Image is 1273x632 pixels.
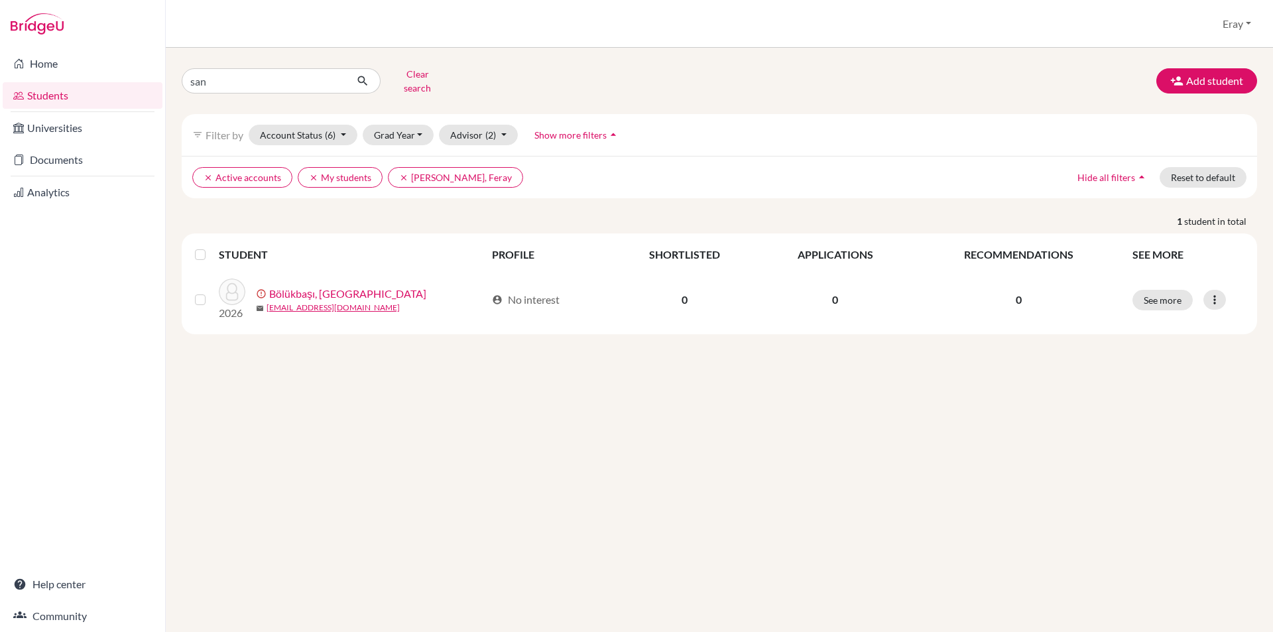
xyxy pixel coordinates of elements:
i: clear [204,173,213,182]
a: Documents [3,147,162,173]
button: Reset to default [1160,167,1246,188]
i: clear [399,173,408,182]
span: Show more filters [534,129,607,141]
button: clearMy students [298,167,383,188]
button: Eray [1217,11,1257,36]
th: APPLICATIONS [758,239,912,271]
a: Universities [3,115,162,141]
span: Filter by [206,129,243,141]
a: Help center [3,571,162,598]
td: 0 [758,271,912,329]
button: Clear search [381,64,454,98]
p: 0 [921,292,1117,308]
a: Home [3,50,162,77]
a: Students [3,82,162,109]
p: 2026 [219,305,245,321]
input: Find student by name... [182,68,346,94]
span: (6) [325,129,335,141]
span: Hide all filters [1077,172,1135,183]
th: PROFILE [484,239,611,271]
a: Analytics [3,179,162,206]
span: account_circle [492,294,503,305]
span: mail [256,304,264,312]
th: SEE MORE [1124,239,1252,271]
i: arrow_drop_up [1135,170,1148,184]
i: arrow_drop_up [607,128,620,141]
img: Bridge-U [11,13,64,34]
i: clear [309,173,318,182]
td: 0 [611,271,758,329]
span: error_outline [256,288,269,299]
img: Bölükbaşı, San [219,279,245,305]
div: No interest [492,292,560,308]
th: SHORTLISTED [611,239,758,271]
button: Add student [1156,68,1257,94]
button: clear[PERSON_NAME], Feray [388,167,523,188]
th: RECOMMENDATIONS [913,239,1124,271]
a: [EMAIL_ADDRESS][DOMAIN_NAME] [267,302,400,314]
button: Advisor(2) [439,125,518,145]
i: filter_list [192,129,203,140]
a: Community [3,603,162,629]
button: See more [1132,290,1193,310]
button: Account Status(6) [249,125,357,145]
span: student in total [1184,214,1257,228]
button: Hide all filtersarrow_drop_up [1066,167,1160,188]
span: (2) [485,129,496,141]
th: STUDENT [219,239,484,271]
button: clearActive accounts [192,167,292,188]
strong: 1 [1177,214,1184,228]
button: Grad Year [363,125,434,145]
button: Show more filtersarrow_drop_up [523,125,631,145]
a: Bölükbaşı, [GEOGRAPHIC_DATA] [269,286,426,302]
